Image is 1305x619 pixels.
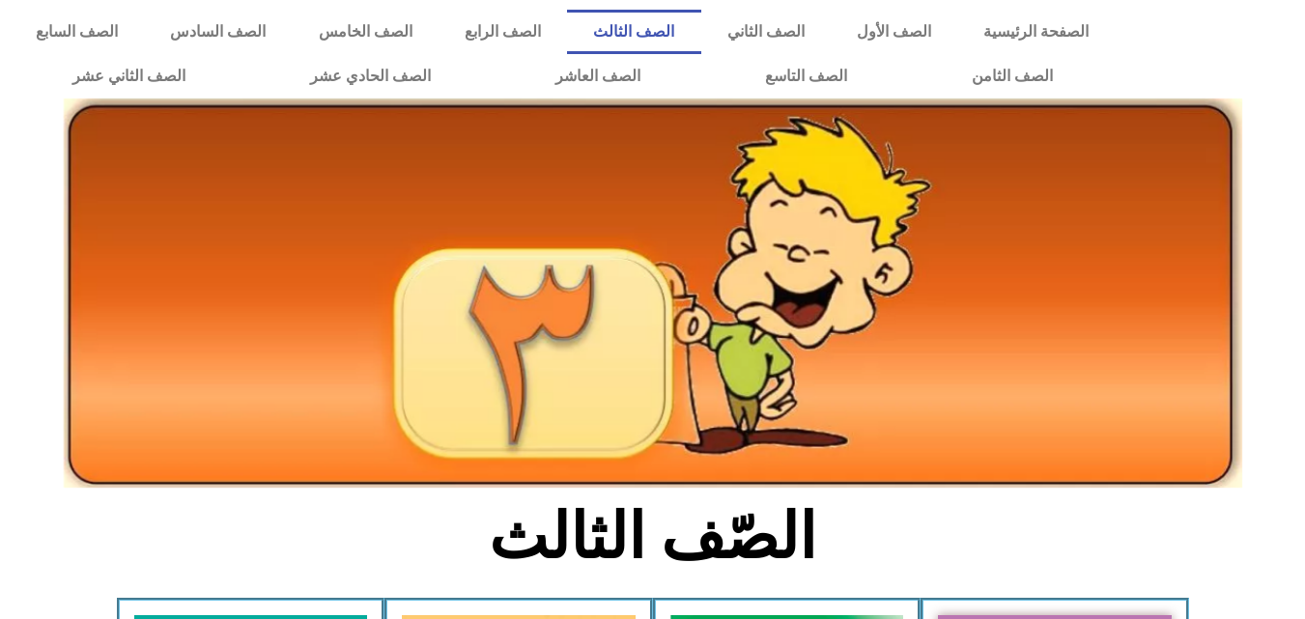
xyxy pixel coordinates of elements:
[702,54,909,98] a: الصف التاسع
[909,54,1115,98] a: الصف الثامن
[439,10,567,54] a: الصف الرابع
[247,54,493,98] a: الصف الحادي عشر
[831,10,957,54] a: الصف الأول
[10,54,247,98] a: الصف الثاني عشر
[10,10,144,54] a: الصف السابع
[333,499,972,575] h2: الصّف الثالث
[293,10,439,54] a: الصف الخامس
[493,54,702,98] a: الصف العاشر
[144,10,292,54] a: الصف السادس
[701,10,831,54] a: الصف الثاني
[567,10,700,54] a: الصف الثالث
[957,10,1115,54] a: الصفحة الرئيسية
